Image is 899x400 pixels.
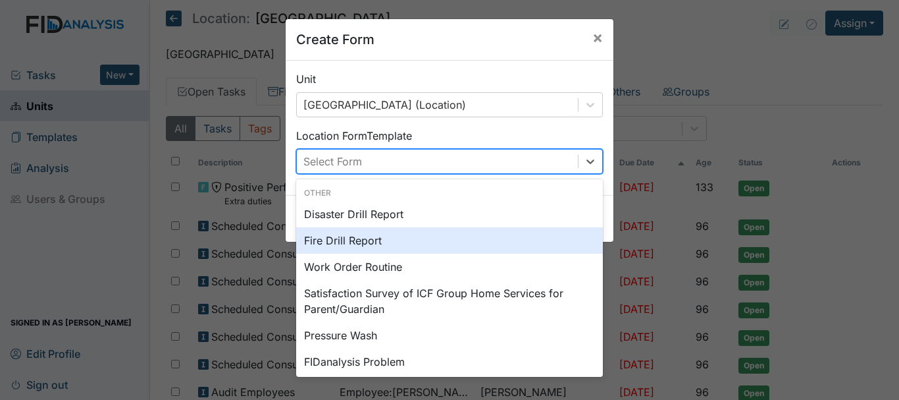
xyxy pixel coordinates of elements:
div: Disaster Drill Report [296,201,603,227]
div: FIDanalysis Problem [296,349,603,375]
label: Location Form Template [296,128,412,144]
div: Pressure Wash [296,322,603,349]
label: Unit [296,71,316,87]
div: Work Order Routine [296,254,603,280]
div: Other [296,187,603,199]
div: [GEOGRAPHIC_DATA] (Location) [303,97,466,113]
h5: Create Form [296,30,374,49]
span: × [592,28,603,47]
div: Fire Drill Report [296,227,603,254]
div: Satisfaction Survey of ICF Group Home Services for Parent/Guardian [296,280,603,322]
div: Select Form [303,154,362,169]
button: Close [582,19,613,56]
